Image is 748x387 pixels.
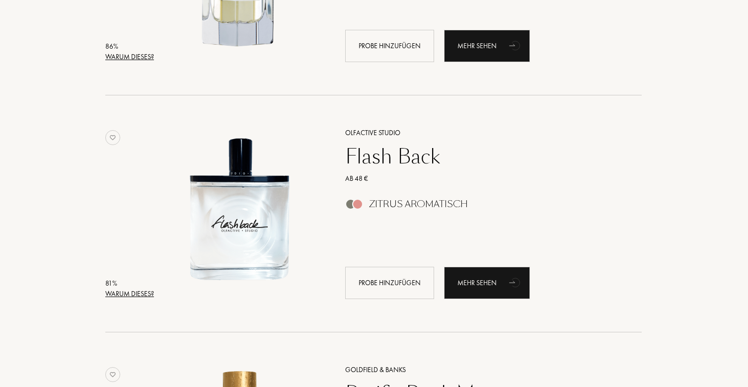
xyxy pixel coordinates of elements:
[345,267,434,299] div: Probe hinzufügen
[506,272,525,292] div: animation
[338,365,627,375] a: Goldfield & Banks
[369,199,468,210] div: Zitrus Aromatisch
[345,30,434,62] div: Probe hinzufügen
[506,35,525,55] div: animation
[105,130,120,145] img: no_like_p.png
[105,52,154,62] div: Warum dieses?
[338,128,627,138] a: Olfactive Studio
[444,267,530,299] div: Mehr sehen
[105,367,120,382] img: no_like_p.png
[105,41,154,52] div: 86 %
[338,173,627,184] a: Ab 48 €
[105,278,154,289] div: 81 %
[156,126,322,292] img: Flash Back Olfactive Studio
[105,289,154,299] div: Warum dieses?
[444,30,530,62] a: Mehr sehenanimation
[444,30,530,62] div: Mehr sehen
[338,145,627,168] a: Flash Back
[338,202,627,212] a: Zitrus Aromatisch
[444,267,530,299] a: Mehr sehenanimation
[156,115,330,310] a: Flash Back Olfactive Studio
